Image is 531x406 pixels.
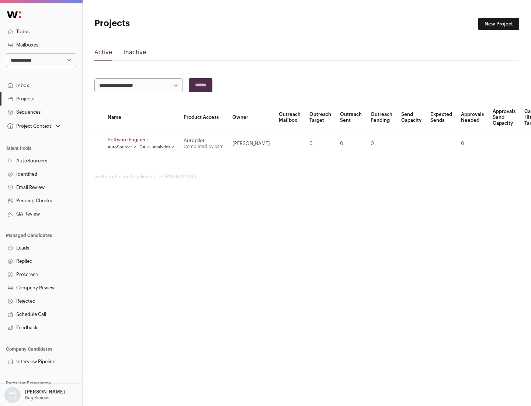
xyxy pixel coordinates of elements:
[94,48,112,60] a: Active
[457,104,488,131] th: Approvals Needed
[488,104,520,131] th: Approvals Send Capacity
[228,104,274,131] th: Owner
[366,104,397,131] th: Outreach Pending
[3,387,66,403] button: Open dropdown
[478,18,519,30] a: New Project
[336,131,366,156] td: 0
[6,123,51,129] div: Project Context
[336,104,366,131] th: Outreach Sent
[103,104,179,131] th: Name
[124,48,146,60] a: Inactive
[397,104,426,131] th: Send Capacity
[153,144,174,150] a: Analytics ↗
[25,389,65,395] p: [PERSON_NAME]
[228,131,274,156] td: [PERSON_NAME]
[94,174,519,180] footer: wellfound:ai for Bagelicious - [PERSON_NAME]
[94,18,236,30] h1: Projects
[6,121,62,131] button: Open dropdown
[139,144,150,150] a: QA ↗
[108,137,175,143] a: Software Engineer
[457,131,488,156] td: 0
[305,131,336,156] td: 0
[108,144,136,150] a: AutoSourcer ↗
[184,138,223,144] div: Autopilot
[184,144,223,149] a: Completed by csm
[3,7,25,22] img: Wellfound
[25,395,49,401] p: Bagelicious
[179,104,228,131] th: Product Access
[366,131,397,156] td: 0
[4,387,21,403] img: nopic.png
[305,104,336,131] th: Outreach Target
[426,104,457,131] th: Expected Sends
[274,104,305,131] th: Outreach Mailbox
